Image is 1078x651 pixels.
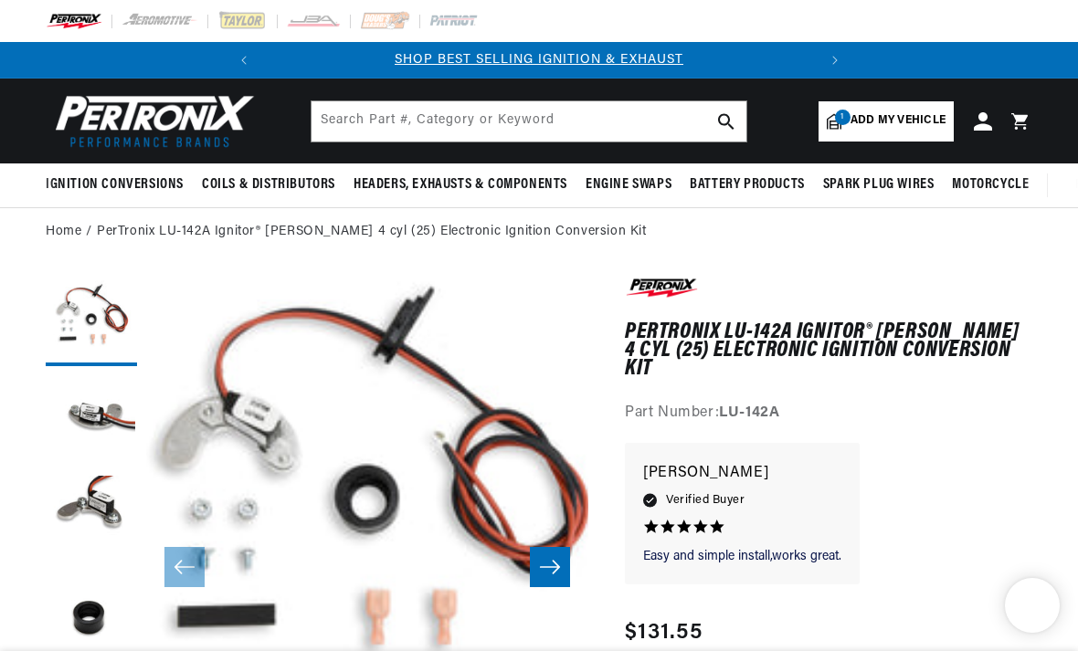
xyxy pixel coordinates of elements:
span: Add my vehicle [851,112,946,130]
input: Search Part #, Category or Keyword [312,101,746,142]
h1: PerTronix LU-142A Ignitor® [PERSON_NAME] 4 cyl (25) Electronic Ignition Conversion Kit [625,323,1032,379]
button: Load image 2 in gallery view [46,375,137,467]
button: Slide left [164,547,205,587]
p: Easy and simple install,works great. [643,548,841,566]
span: Battery Products [690,175,805,194]
summary: Battery Products [681,163,814,206]
span: Verified Buyer [666,490,745,510]
button: Load image 3 in gallery view [46,476,137,567]
p: [PERSON_NAME] [643,461,841,487]
button: search button [706,101,746,142]
summary: Ignition Conversions [46,163,193,206]
span: Coils & Distributors [202,175,335,194]
summary: Headers, Exhausts & Components [344,163,576,206]
button: Slide right [530,547,570,587]
span: Ignition Conversions [46,175,184,194]
img: Pertronix [46,89,256,152]
div: 1 of 2 [262,50,817,70]
summary: Coils & Distributors [193,163,344,206]
span: Spark Plug Wires [823,175,935,194]
strong: LU-142A [719,405,779,420]
span: Motorcycle [952,175,1029,194]
button: Load image 1 in gallery view [46,275,137,366]
div: Part Number: [625,402,1032,425]
nav: breadcrumbs [46,222,1032,242]
span: 1 [835,110,851,125]
span: Engine Swaps [586,175,671,194]
a: PerTronix LU-142A Ignitor® [PERSON_NAME] 4 cyl (25) Electronic Ignition Conversion Kit [97,222,647,242]
a: 1Add my vehicle [819,101,954,142]
button: Translation missing: en.sections.announcements.next_announcement [817,42,853,79]
a: SHOP BEST SELLING IGNITION & EXHAUST [395,53,683,67]
span: $131.55 [625,616,703,649]
div: Announcement [262,50,817,70]
button: Translation missing: en.sections.announcements.previous_announcement [226,42,262,79]
a: Home [46,222,81,242]
span: Headers, Exhausts & Components [354,175,567,194]
summary: Spark Plug Wires [814,163,944,206]
summary: Engine Swaps [576,163,681,206]
summary: Motorcycle [943,163,1038,206]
